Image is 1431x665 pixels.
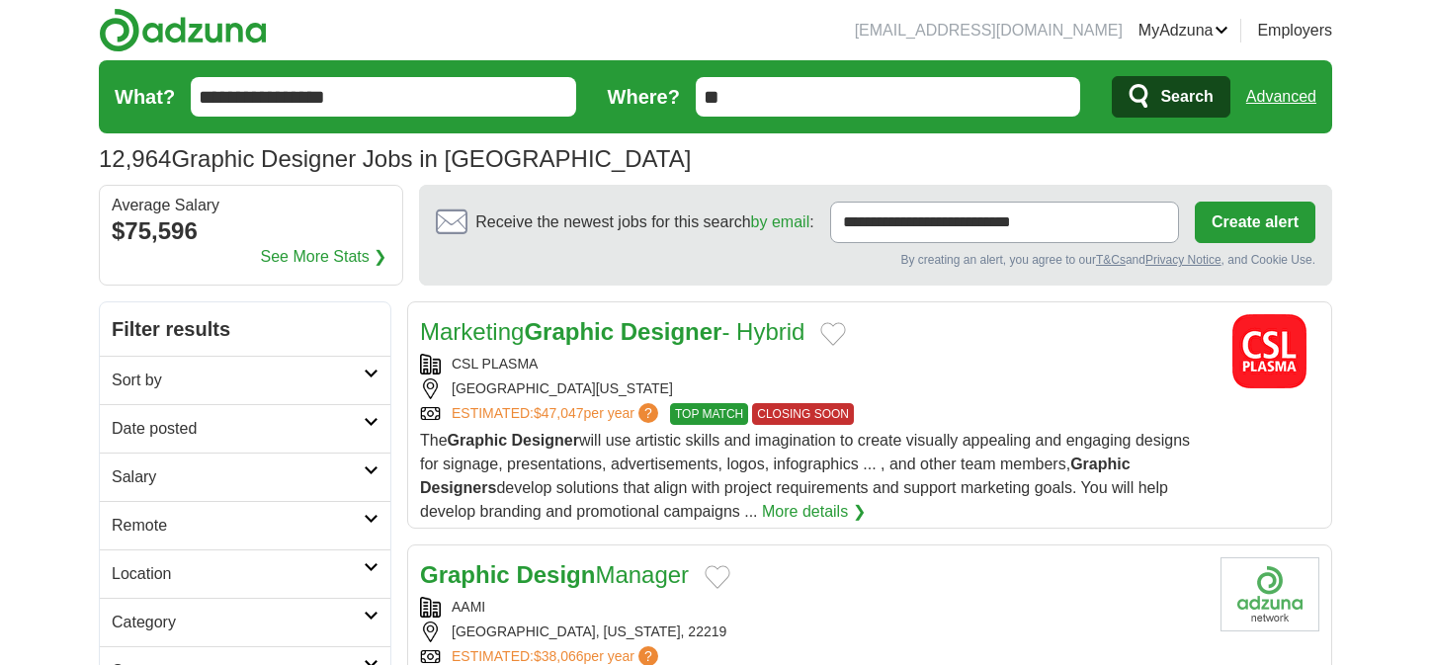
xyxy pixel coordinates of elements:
[752,403,854,425] span: CLOSING SOON
[420,318,804,345] a: MarketingGraphic Designer- Hybrid
[420,622,1205,642] div: [GEOGRAPHIC_DATA], [US_STATE], 22219
[1070,456,1130,472] strong: Graphic
[420,561,510,588] strong: Graphic
[1221,557,1319,631] img: Company logo
[524,318,614,345] strong: Graphic
[452,356,538,372] a: CSL PLASMA
[1257,19,1332,42] a: Employers
[621,318,722,345] strong: Designer
[100,598,390,646] a: Category
[420,479,496,496] strong: Designers
[99,141,171,177] span: 12,964
[420,561,689,588] a: Graphic DesignManager
[855,19,1123,42] li: [EMAIL_ADDRESS][DOMAIN_NAME]
[420,432,1190,520] span: The will use artistic skills and imagination to create visually appealing and engaging designs fo...
[1145,253,1221,267] a: Privacy Notice
[534,648,584,664] span: $38,066
[100,356,390,404] a: Sort by
[475,210,813,234] span: Receive the newest jobs for this search :
[608,82,680,112] label: Where?
[112,465,364,489] h2: Salary
[112,369,364,392] h2: Sort by
[115,82,175,112] label: What?
[100,302,390,356] h2: Filter results
[261,245,387,269] a: See More Stats ❯
[99,8,267,52] img: Adzuna logo
[1112,76,1229,118] button: Search
[100,501,390,549] a: Remote
[448,432,507,449] strong: Graphic
[638,403,658,423] span: ?
[534,405,584,421] span: $47,047
[112,417,364,441] h2: Date posted
[436,251,1315,269] div: By creating an alert, you agree to our and , and Cookie Use.
[1221,314,1319,388] img: CSL Plasma logo
[420,378,1205,399] div: [GEOGRAPHIC_DATA][US_STATE]
[516,561,595,588] strong: Design
[420,597,1205,618] div: AAMI
[112,562,364,586] h2: Location
[820,322,846,346] button: Add to favorite jobs
[99,145,691,172] h1: Graphic Designer Jobs in [GEOGRAPHIC_DATA]
[1138,19,1229,42] a: MyAdzuna
[1096,253,1126,267] a: T&Cs
[112,198,390,213] div: Average Salary
[1195,202,1315,243] button: Create alert
[100,453,390,501] a: Salary
[751,213,810,230] a: by email
[112,514,364,538] h2: Remote
[112,213,390,249] div: $75,596
[512,432,579,449] strong: Designer
[100,404,390,453] a: Date posted
[705,565,730,589] button: Add to favorite jobs
[112,611,364,634] h2: Category
[1246,77,1316,117] a: Advanced
[762,500,866,524] a: More details ❯
[1160,77,1213,117] span: Search
[100,549,390,598] a: Location
[452,403,662,425] a: ESTIMATED:$47,047per year?
[670,403,748,425] span: TOP MATCH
